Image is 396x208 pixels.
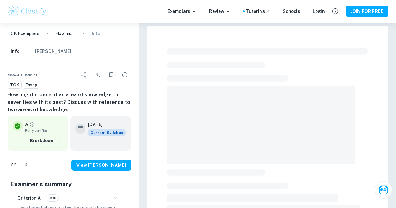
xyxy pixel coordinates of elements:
[119,68,131,81] div: Report issue
[21,160,31,170] div: Dislike
[23,82,39,88] span: Essay
[10,180,129,189] h5: Examiner's summary
[8,82,21,88] span: TOK
[8,30,39,37] a: TOK Exemplars
[209,8,230,15] p: Review
[283,8,300,15] a: Schools
[330,6,341,17] button: Help and Feedback
[91,68,104,81] div: Download
[55,30,75,37] p: How might it benefit an area of knowledge to sever ties with its past? Discuss with reference to ...
[88,121,121,128] h6: [DATE]
[246,8,270,15] a: Tutoring
[8,160,20,170] div: Like
[21,162,31,168] span: 4
[77,68,90,81] div: Share
[25,121,28,128] p: A
[8,91,131,114] h6: How might it benefit an area of knowledge to sever ties with its past? Discuss with reference to ...
[8,72,38,78] span: Essay prompt
[18,195,41,201] h6: Criterion A
[105,68,117,81] div: Bookmark
[167,8,197,15] p: Exemplars
[88,129,126,136] span: Current Syllabus
[8,45,23,58] button: Info
[88,129,126,136] div: This exemplar is based on the current syllabus. Feel free to refer to it for inspiration/ideas wh...
[28,136,63,145] button: Breakdown
[46,195,59,201] span: 9/10
[8,5,47,18] img: Clastify logo
[29,122,35,127] a: Grade fully verified
[313,8,325,15] a: Login
[23,81,39,89] a: Essay
[346,6,388,17] button: JOIN FOR FREE
[71,160,131,171] button: View [PERSON_NAME]
[375,181,392,199] button: Ask Clai
[8,81,22,89] a: TOK
[92,30,100,37] p: Info
[8,162,20,168] span: 56
[25,128,63,134] span: Fully verified
[35,45,71,58] button: [PERSON_NAME]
